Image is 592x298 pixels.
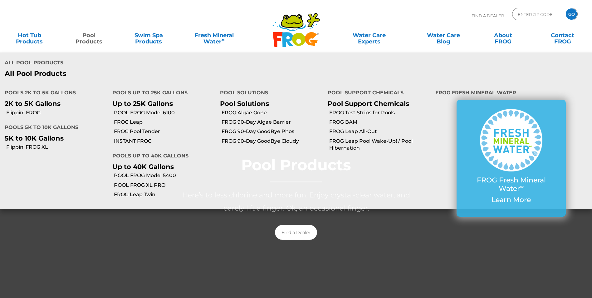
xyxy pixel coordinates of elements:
input: GO [566,8,577,20]
a: FROG 90-Day GoodBye Cloudy [222,138,323,145]
a: All Pool Products [5,70,291,78]
a: Water CareExperts [332,29,407,42]
input: Zip Code Form [517,10,559,19]
a: FROG Test Strips for Pools [329,109,431,116]
a: Water CareBlog [420,29,467,42]
h4: Pools 5K to 10K Gallons [5,122,103,134]
a: POOL FROG Model 6100 [114,109,215,116]
a: FROG BAM [329,119,431,126]
a: POOL FROG Model 5400 [114,172,215,179]
p: 2K to 5K Gallons [5,100,103,107]
a: AboutFROG [480,29,526,42]
a: FROG Fresh Mineral Water∞ Learn More [469,109,553,207]
a: FROG Pool Tender [114,128,215,135]
p: Find A Dealer [472,8,504,23]
a: Flippin’ FROG [6,109,108,116]
h4: Pools up to 40K Gallons [112,150,211,163]
p: Learn More [469,196,553,204]
h4: Pool Support Chemicals [328,87,426,100]
h4: Pools 2K to 5K Gallons [5,87,103,100]
a: FROG Leap Twin [114,191,215,198]
p: Pool Support Chemicals [328,100,426,107]
h4: All Pool Products [5,57,291,70]
a: Find a Dealer [275,225,317,240]
a: Hot TubProducts [6,29,53,42]
h4: FROG Fresh Mineral Water [435,87,587,100]
p: Up to 40K Gallons [112,163,211,171]
sup: ∞ [520,183,524,190]
a: FROG Leap [114,119,215,126]
h4: Pool Solutions [220,87,318,100]
a: Swim SpaProducts [125,29,172,42]
a: FROG 90-Day GoodBye Phos [222,128,323,135]
a: Pool Solutions [220,100,269,107]
a: FROG Algae Gone [222,109,323,116]
sup: ∞ [222,37,225,42]
p: 5K to 10K Gallons [5,134,103,142]
a: POOL FROG XL PRO [114,182,215,189]
a: INSTANT FROG [114,138,215,145]
a: FROG Leap Pool Wake-Up! / Pool Hibernation [329,138,431,152]
a: PoolProducts [66,29,112,42]
a: ContactFROG [539,29,586,42]
p: FROG Fresh Mineral Water [469,176,553,193]
a: FROG Leap All-Out [329,128,431,135]
a: Flippin' FROG XL [6,144,108,151]
h4: Pools up to 25K Gallons [112,87,211,100]
p: Up to 25K Gallons [112,100,211,107]
a: FROG 90-Day Algae Barrier [222,119,323,126]
a: Fresh MineralWater∞ [185,29,243,42]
